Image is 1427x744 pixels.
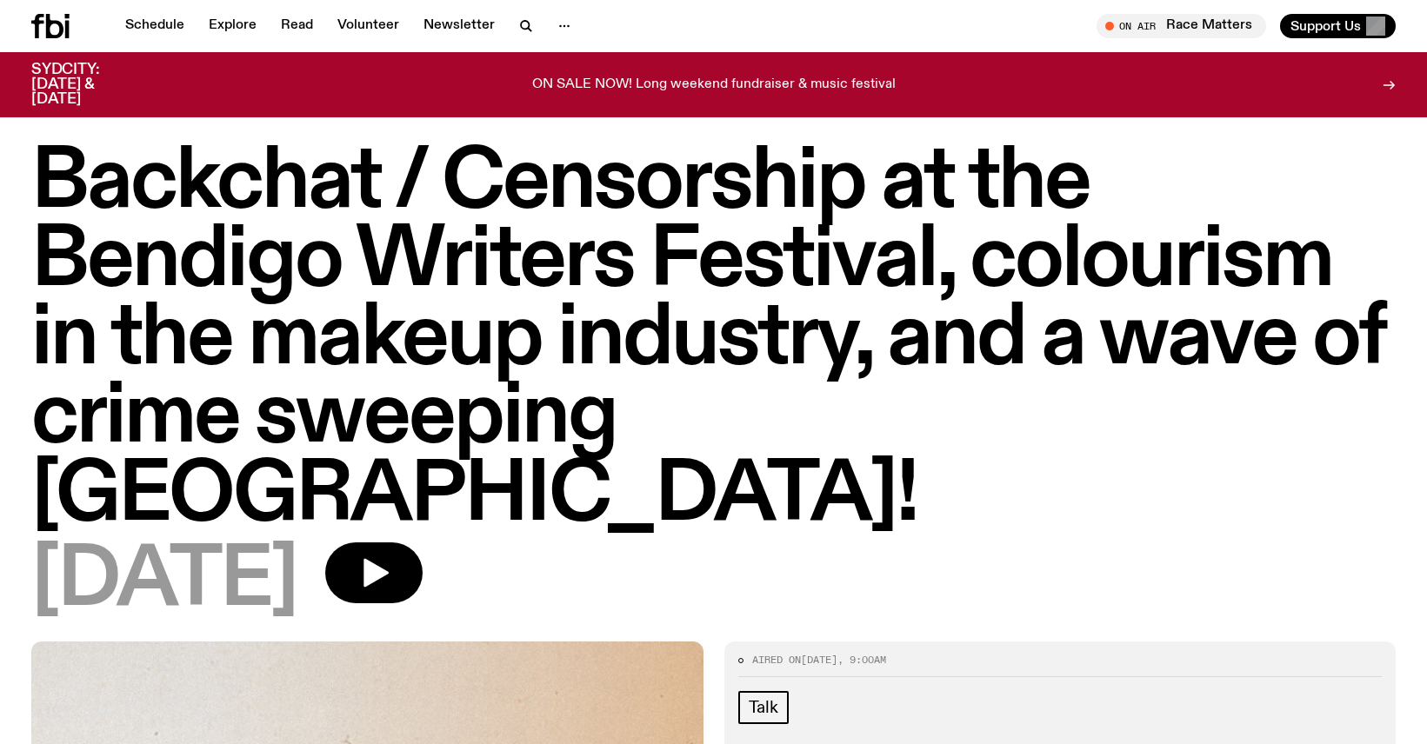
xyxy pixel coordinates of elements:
[31,542,297,621] span: [DATE]
[270,14,323,38] a: Read
[749,698,778,717] span: Talk
[532,77,896,93] p: ON SALE NOW! Long weekend fundraiser & music festival
[31,144,1396,535] h1: Backchat / Censorship at the Bendigo Writers Festival, colourism in the makeup industry, and a wa...
[413,14,505,38] a: Newsletter
[115,14,195,38] a: Schedule
[1290,18,1361,34] span: Support Us
[1280,14,1396,38] button: Support Us
[31,63,143,107] h3: SYDCITY: [DATE] & [DATE]
[738,691,789,724] a: Talk
[752,653,801,667] span: Aired on
[801,653,837,667] span: [DATE]
[198,14,267,38] a: Explore
[327,14,410,38] a: Volunteer
[1097,14,1266,38] button: On AirRace Matters
[837,653,886,667] span: , 9:00am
